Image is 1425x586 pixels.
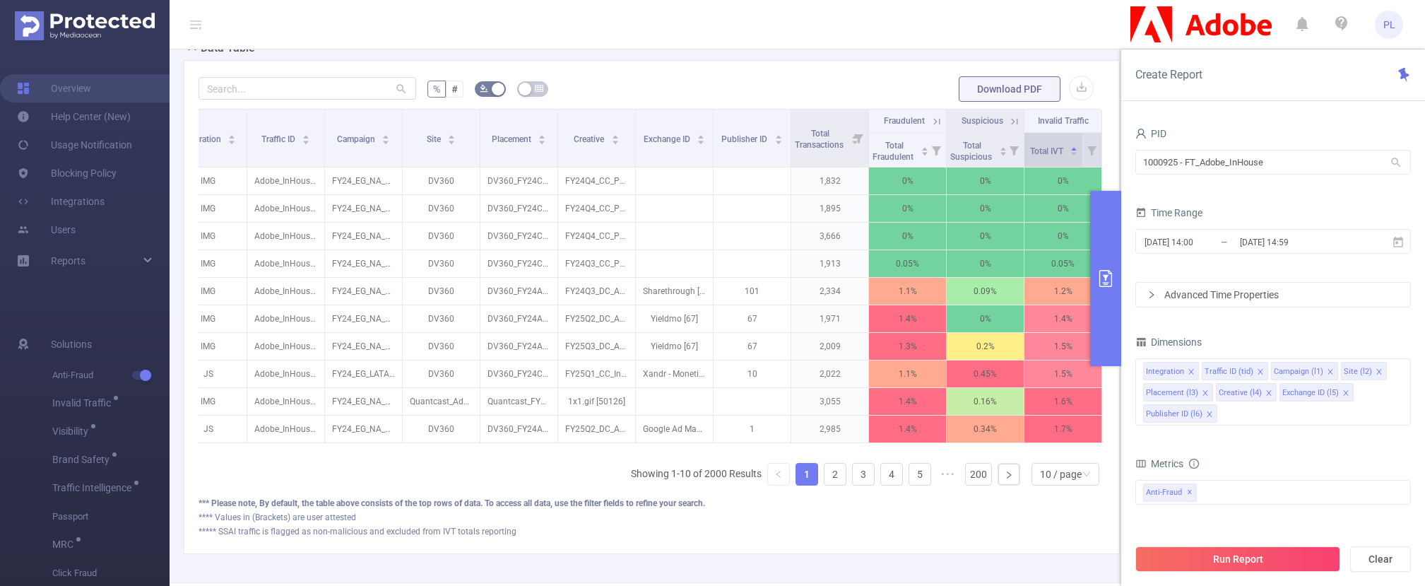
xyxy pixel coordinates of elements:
p: 1.1% [869,278,946,305]
p: 1.4% [869,388,946,415]
p: FY24Q4_CC_Photography_Photoshop_us_en_DistractionRemoval-30s_AUD_0x0.mp3 [4939581] [558,223,635,250]
i: icon: caret-up [538,133,546,137]
p: DV360_FY24Acrobat_PSP_InMarketBusinessSoftware-Hero-15s_US_DSK_VID_1920x1080 [8935818] [480,416,557,443]
p: Sharethrough [101] [636,278,713,305]
p: DV360_FY24AcrobatDemandGen_CTX_Sales-AngiCustomerStory-30s_US_DSK_VID_1920x1080 [9440998] [480,305,557,332]
span: Traffic ID [261,134,297,144]
p: 1,832 [791,168,868,194]
p: 1.4% [1024,305,1101,332]
i: icon: right [1147,291,1156,299]
i: icon: caret-down [697,139,705,143]
p: Adobe_InHouse [13539] [247,333,324,360]
p: 0% [1024,195,1101,222]
a: 200 [966,464,991,485]
i: icon: caret-down [999,150,1007,154]
i: icon: caret-up [611,133,619,137]
p: 1.6% [1024,388,1101,415]
span: Total Transactions [795,129,846,150]
p: IMG [170,305,247,332]
div: Sort [302,133,310,141]
span: Passport [52,503,170,531]
p: IMG [170,223,247,250]
i: icon: caret-up [921,145,928,149]
i: icon: caret-up [228,133,236,137]
i: icon: caret-down [611,139,619,143]
span: Site [427,134,443,144]
i: Filter menu [926,133,946,167]
div: Exchange ID (l5) [1282,384,1339,402]
span: Dimensions [1135,336,1202,348]
span: Total IVT [1030,146,1065,156]
p: FY24_EG_NA_Creative_CCM_Acquisition_Buy [225725] [325,195,402,222]
span: Metrics [1135,458,1183,469]
p: 10 [714,361,791,387]
li: Previous Page [767,463,790,486]
p: 0% [869,168,946,194]
p: Yieldmo [67] [636,333,713,360]
i: icon: caret-down [774,139,782,143]
p: Adobe_InHouse [13539] [247,223,324,250]
p: DV360 [403,168,480,194]
i: icon: right [1005,471,1013,479]
a: Integrations [17,187,105,216]
input: Start date [1143,233,1258,252]
i: Filter menu [1004,133,1024,167]
p: 0.34% [947,416,1024,443]
li: 4 [880,463,903,486]
p: FY24_EG_NA_Creative_CCM_Acquisition_Buy [225725] [325,250,402,277]
p: 1.4% [869,416,946,443]
p: DV360 [403,305,480,332]
span: Placement [492,134,533,144]
p: Adobe_InHouse [13539] [247,361,324,387]
p: JS [170,361,247,387]
button: Clear [1350,546,1411,572]
p: Yieldmo [67] [636,305,713,332]
i: icon: close [1376,368,1383,377]
p: FY24_EG_NA_DocumentCloud_Acrobat_Consideration_Discover [225407] [325,333,402,360]
a: 3 [853,464,874,485]
p: 67 [714,305,791,332]
p: 67 [714,333,791,360]
p: DV360 [403,223,480,250]
p: DV360 [403,416,480,443]
p: 2,985 [791,416,868,443]
div: Sort [774,133,783,141]
p: FY24Q3_DC_AcrobatDC_AcrobatDC_us_en_DGBonBonBon30_VID_1920x1080.mp4 [4747217] [558,278,635,305]
div: Sort [999,145,1007,153]
span: Anti-Fraud [52,361,170,389]
p: 0% [869,223,946,250]
p: DV360_FY24AcrobatDemandGen_CTX_Marketing-Bridgegood-30s_US_DSK_VID_1920x1080 [9751185] [480,333,557,360]
p: Adobe_InHouse [13539] [247,388,324,415]
div: Sort [447,133,456,141]
li: 2 [824,463,846,486]
p: DV360 [403,278,480,305]
div: ***** SSAI traffic is flagged as non-malicious and excluded from IVT totals reporting [199,525,1105,538]
div: *** Please note, By default, the table above consists of the top rows of data. To access all data... [199,497,1105,510]
p: IMG [170,278,247,305]
p: FY24_EG_LATAM_Creative_CCM_Acquisition_Buy [225751] [325,361,402,387]
p: 0% [1024,168,1101,194]
span: Create Report [1135,68,1202,81]
span: Suspicious [962,116,1003,126]
span: MRC [52,539,78,549]
i: icon: caret-up [999,145,1007,149]
p: FY24Q3_CC_Photography_Photoshop_us_en_TexttoImage-30s_AUD_0x0.mp3 [4833205] [558,250,635,277]
a: Help Center (New) [17,102,131,131]
i: icon: caret-up [382,133,390,137]
i: icon: caret-down [448,139,456,143]
p: 0% [869,195,946,222]
p: IMG [170,195,247,222]
p: FY25Q2_DC_AcrobatDC_AcrobatDC_us_en_ACAIAssistant-Hero15TryNow_VID_1920x1080_ACAIAssistant.mp4 [5... [558,416,635,443]
i: icon: down [1082,470,1091,480]
div: Creative (l4) [1219,384,1262,402]
li: 3 [852,463,875,486]
a: 5 [909,464,930,485]
i: icon: close [1202,389,1209,398]
span: Visibility [52,426,93,436]
p: DV360 [403,333,480,360]
img: Protected Media [15,11,155,40]
p: FY24_EG_NA_DocumentCloud_Acrobat_Consideration_Discover [225407] [325,305,402,332]
div: Campaign (l1) [1274,363,1323,381]
p: 1,971 [791,305,868,332]
i: icon: bg-colors [480,84,488,93]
